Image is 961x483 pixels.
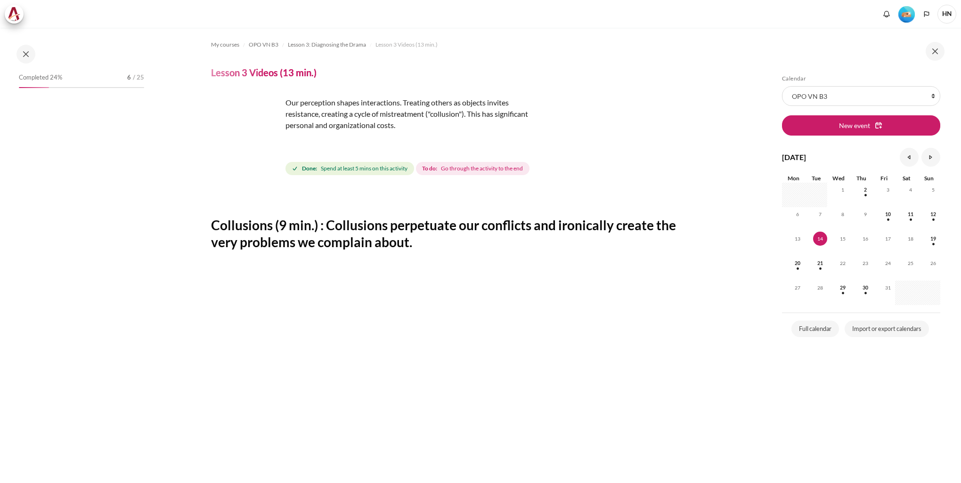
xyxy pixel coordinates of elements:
[836,285,850,290] a: Wednesday, 29 October events
[904,211,918,217] a: Saturday, 11 October events
[836,183,850,197] span: 1
[249,40,278,49] span: OPO VN B3
[441,164,523,173] span: Go through the activity to the end
[813,232,827,246] span: 14
[813,281,827,295] span: 28
[926,232,940,246] span: 19
[813,207,827,221] span: 7
[858,285,872,290] a: Thursday, 30 October events
[788,175,799,182] span: Mon
[836,281,850,295] span: 29
[782,75,940,339] section: Blocks
[924,175,934,182] span: Sun
[880,7,894,21] div: Show notification window with no new notifications
[926,207,940,221] span: 12
[920,7,934,21] button: Languages
[858,256,872,270] span: 23
[211,37,703,52] nav: Navigation bar
[845,321,929,338] a: Import or export calendars
[895,5,919,23] a: Level #2
[856,175,866,182] span: Thu
[782,115,940,135] button: New event
[836,232,850,246] span: 15
[926,183,940,197] span: 5
[211,97,282,168] img: xf
[302,164,317,173] strong: Done:
[881,256,895,270] span: 24
[904,183,918,197] span: 4
[858,183,872,197] span: 2
[858,187,872,193] a: Thursday, 2 October events
[790,281,805,295] span: 27
[422,164,437,173] strong: To do:
[858,232,872,246] span: 16
[904,232,918,246] span: 18
[898,5,915,23] div: Level #2
[782,75,940,82] h5: Calendar
[858,207,872,221] span: 9
[836,256,850,270] span: 22
[858,281,872,295] span: 30
[832,175,845,182] span: Wed
[839,121,870,130] span: New event
[904,256,918,270] span: 25
[782,152,806,163] h4: [DATE]
[881,211,895,217] a: Friday, 10 October events
[8,7,21,21] img: Architeck
[790,256,805,270] span: 20
[926,211,940,217] a: Sunday, 12 October events
[937,5,956,24] span: HN
[813,260,827,266] a: Tuesday, 21 October events
[880,175,888,182] span: Fri
[926,236,940,241] a: Sunday, 19 October events
[285,160,531,177] div: Completion requirements for Lesson 3 Videos (13 min.)
[790,207,805,221] span: 6
[903,175,911,182] span: Sat
[288,39,366,50] a: Lesson 3: Diagnosing the Drama
[249,39,278,50] a: OPO VN B3
[19,73,62,82] span: Completed 24%
[836,207,850,221] span: 8
[881,281,895,295] span: 31
[133,73,144,82] span: / 25
[791,321,839,338] a: Full calendar
[211,97,541,131] p: Our perception shapes interactions. Treating others as objects invites resistance, creating a cyc...
[881,207,895,221] span: 10
[898,6,915,23] img: Level #2
[881,232,895,246] span: 17
[937,5,956,24] a: User menu
[321,164,407,173] span: Spend at least 5 mins on this activity
[127,73,131,82] span: 6
[805,232,827,256] td: Today
[375,39,438,50] a: Lesson 3 Videos (13 min.)
[5,5,28,24] a: Architeck Architeck
[211,39,239,50] a: My courses
[211,217,703,251] h2: Collusions (9 min.) : Collusions perpetuate our conflicts and ironically create the very problems...
[881,183,895,197] span: 3
[288,40,366,49] span: Lesson 3: Diagnosing the Drama
[812,175,821,182] span: Tue
[211,40,239,49] span: My courses
[926,256,940,270] span: 26
[790,260,805,266] a: Monday, 20 October events
[19,87,49,88] div: 24%
[790,232,805,246] span: 13
[904,207,918,221] span: 11
[375,40,438,49] span: Lesson 3 Videos (13 min.)
[211,66,317,79] h4: Lesson 3 Videos (13 min.)
[813,256,827,270] span: 21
